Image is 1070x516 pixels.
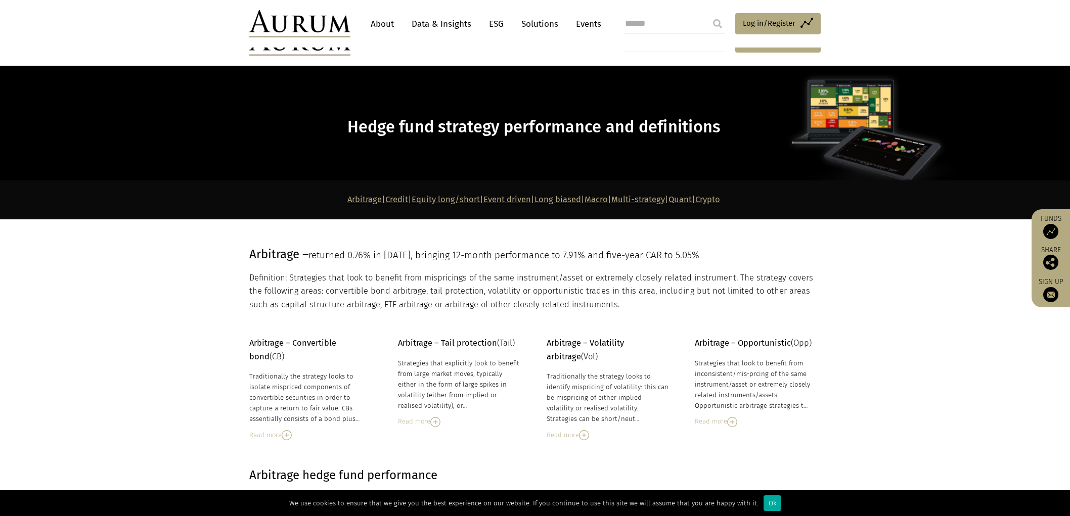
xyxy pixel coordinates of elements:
a: About [366,15,399,33]
a: Long biased [534,195,581,204]
img: Share this post [1043,255,1058,270]
div: Read more [249,430,373,441]
img: Read More [727,417,737,427]
strong: | | | | | | | | [347,195,720,204]
p: (Vol) [547,337,670,363]
strong: Arbitrage – Convertible bond [249,338,336,361]
strong: Arbitrage hedge fund performance [249,468,437,482]
a: Multi-strategy [611,195,665,204]
input: Submit [707,14,728,34]
p: (Opp) [695,337,818,350]
a: ESG [484,15,509,33]
span: (Tail) [398,338,515,348]
span: (CB) [249,338,336,361]
a: Crypto [695,195,720,204]
a: Event driven [483,195,531,204]
a: Events [571,15,601,33]
div: Read more [398,416,521,427]
a: Quant [668,195,692,204]
div: Share [1037,247,1065,270]
span: Hedge fund strategy performance and definitions [347,117,721,137]
img: Aurum [249,10,350,37]
a: Data & Insights [407,15,476,33]
a: Equity long/short [412,195,480,204]
strong: Arbitrage – Tail protection [398,338,497,348]
a: Credit [385,195,408,204]
div: Ok [764,495,781,511]
strong: Arbitrage – Volatility arbitrage [547,338,624,361]
a: Funds [1037,214,1065,239]
span: Log in/Register [743,17,795,29]
span: returned 0.76% in [DATE], bringing 12-month performance to 7.91% and five-year CAR to 5.05% [308,250,699,261]
strong: Arbitrage – Opportunistic [695,338,791,348]
img: Read More [579,430,589,440]
a: Macro [585,195,608,204]
div: Strategies that look to benefit from inconsistent/mis-prcing of the same instrument/asset or extr... [695,358,818,411]
a: Solutions [516,15,563,33]
a: Log in/Register [735,13,821,34]
div: Read more [547,430,670,441]
a: Sign up [1037,277,1065,302]
img: Read More [430,417,440,427]
div: Strategies that explicitly look to benefit from large market moves, typically either in the form ... [398,358,521,411]
span: Arbitrage – [249,247,308,261]
a: Arbitrage [347,195,382,204]
div: Read more [695,416,818,427]
img: Read More [282,430,292,440]
div: Traditionally the strategy looks to isolate mispriced components of convertible securities in ord... [249,371,373,425]
img: Sign up to our newsletter [1043,287,1058,302]
img: Access Funds [1043,224,1058,239]
p: Definition: Strategies that look to benefit from mispricings of the same instrument/asset or extr... [249,271,818,311]
div: Traditionally the strategy looks to identify mispricing of volatility: this can be mispricing of ... [547,371,670,425]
